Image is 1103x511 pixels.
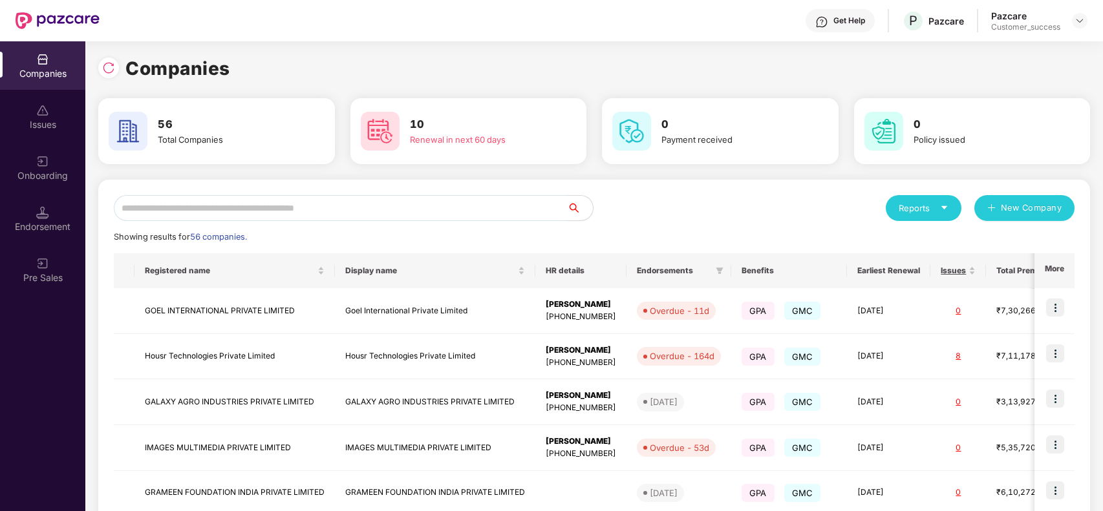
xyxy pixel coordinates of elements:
[335,288,535,334] td: Goel International Private Limited
[1046,298,1064,317] img: icon
[410,133,550,146] div: Renewal in next 60 days
[784,484,821,502] span: GMC
[546,402,616,414] div: [PHONE_NUMBER]
[134,334,335,380] td: Housr Technologies Private Limited
[16,12,100,29] img: New Pazcare Logo
[742,348,775,366] span: GPA
[847,334,930,380] td: [DATE]
[661,133,802,146] div: Payment received
[158,133,298,146] div: Total Companies
[410,116,550,133] h3: 10
[114,232,247,242] span: Showing results for
[650,349,714,362] div: Overdue - 164d
[134,253,335,288] th: Registered name
[742,393,775,411] span: GPA
[1075,16,1085,26] img: svg+xml;base64,PHN2ZyBpZD0iRHJvcGRvd24tMzJ4MzIiIHhtbG5zPSJodHRwOi8vd3d3LnczLm9yZy8yMDAwL3N2ZyIgd2...
[996,396,1061,408] div: ₹3,13,927.2
[941,486,976,499] div: 0
[996,442,1061,454] div: ₹5,35,720
[102,61,115,74] img: svg+xml;base64,PHN2ZyBpZD0iUmVsb2FkLTMyeDMyIiB4bWxucz0iaHR0cDovL3d3dy53My5vcmcvMjAwMC9zdmciIHdpZH...
[546,390,616,402] div: [PERSON_NAME]
[974,195,1075,221] button: plusNew Company
[742,484,775,502] span: GPA
[940,203,948,212] span: caret-down
[941,350,976,362] div: 8
[36,257,49,270] img: svg+xml;base64,PHN2ZyB3aWR0aD0iMjAiIGhlaWdodD0iMjAiIHZpZXdCb3g9IjAgMCAyMCAyMCIgZmlsbD0ibm9uZSIgeG...
[941,396,976,408] div: 0
[125,54,230,83] h1: Companies
[546,311,616,323] div: [PHONE_NUMBER]
[742,439,775,457] span: GPA
[941,305,976,317] div: 0
[847,425,930,471] td: [DATE]
[996,486,1061,499] div: ₹6,10,272.4
[134,379,335,425] td: GALAXY AGRO INDUSTRIES PRIVATE LIMITED
[996,266,1051,276] span: Total Premium
[1046,344,1064,362] img: icon
[36,155,49,168] img: svg+xml;base64,PHN2ZyB3aWR0aD0iMjAiIGhlaWdodD0iMjAiIHZpZXdCb3g9IjAgMCAyMCAyMCIgZmlsbD0ibm9uZSIgeG...
[731,253,847,288] th: Benefits
[815,16,828,28] img: svg+xml;base64,PHN2ZyBpZD0iSGVscC0zMngzMiIgeG1sbnM9Imh0dHA6Ly93d3cudzMub3JnLzIwMDAvc3ZnIiB3aWR0aD...
[1046,390,1064,408] img: icon
[784,393,821,411] span: GMC
[1001,202,1062,214] span: New Company
[546,344,616,357] div: [PERSON_NAME]
[847,253,930,288] th: Earliest Renewal
[713,263,726,278] span: filter
[335,334,535,380] td: Housr Technologies Private Limited
[909,13,917,28] span: P
[36,104,49,117] img: svg+xml;base64,PHN2ZyBpZD0iSXNzdWVzX2Rpc2FibGVkIiB4bWxucz0iaHR0cDovL3d3dy53My5vcmcvMjAwMC9zdmciIH...
[134,288,335,334] td: GOEL INTERNATIONAL PRIVATE LIMITED
[914,133,1054,146] div: Policy issued
[535,253,626,288] th: HR details
[996,305,1061,317] div: ₹7,30,266.6
[833,16,865,26] div: Get Help
[546,435,616,448] div: [PERSON_NAME]
[335,379,535,425] td: GALAXY AGRO INDUSTRIES PRIVATE LIMITED
[546,298,616,311] div: [PERSON_NAME]
[661,116,802,133] h3: 0
[1046,435,1064,454] img: icon
[145,266,315,276] span: Registered name
[941,266,966,276] span: Issues
[930,253,986,288] th: Issues
[650,304,709,317] div: Overdue - 11d
[986,253,1071,288] th: Total Premium
[109,112,147,151] img: svg+xml;base64,PHN2ZyB4bWxucz0iaHR0cDovL3d3dy53My5vcmcvMjAwMC9zdmciIHdpZHRoPSI2MCIgaGVpZ2h0PSI2MC...
[991,22,1060,32] div: Customer_success
[335,425,535,471] td: IMAGES MULTIMEDIA PRIVATE LIMITED
[134,425,335,471] td: IMAGES MULTIMEDIA PRIVATE LIMITED
[914,116,1054,133] h3: 0
[158,116,298,133] h3: 56
[546,357,616,369] div: [PHONE_NUMBER]
[847,288,930,334] td: [DATE]
[784,302,821,320] span: GMC
[566,203,593,213] span: search
[941,442,976,454] div: 0
[1046,481,1064,499] img: icon
[190,232,247,242] span: 56 companies.
[345,266,515,276] span: Display name
[847,379,930,425] td: [DATE]
[361,112,400,151] img: svg+xml;base64,PHN2ZyB4bWxucz0iaHR0cDovL3d3dy53My5vcmcvMjAwMC9zdmciIHdpZHRoPSI2MCIgaGVpZ2h0PSI2MC...
[650,486,678,499] div: [DATE]
[566,195,594,221] button: search
[742,302,775,320] span: GPA
[36,53,49,66] img: svg+xml;base64,PHN2ZyBpZD0iQ29tcGFuaWVzIiB4bWxucz0iaHR0cDovL3d3dy53My5vcmcvMjAwMC9zdmciIHdpZHRoPS...
[784,439,821,457] span: GMC
[612,112,651,151] img: svg+xml;base64,PHN2ZyB4bWxucz0iaHR0cDovL3d3dy53My5vcmcvMjAwMC9zdmciIHdpZHRoPSI2MCIgaGVpZ2h0PSI2MC...
[996,350,1061,362] div: ₹7,11,178.92
[650,441,709,454] div: Overdue - 53d
[650,395,678,408] div: [DATE]
[546,448,616,460] div: [PHONE_NUMBER]
[928,15,964,27] div: Pazcare
[784,348,821,366] span: GMC
[991,10,1060,22] div: Pazcare
[335,253,535,288] th: Display name
[987,203,996,214] span: plus
[864,112,903,151] img: svg+xml;base64,PHN2ZyB4bWxucz0iaHR0cDovL3d3dy53My5vcmcvMjAwMC9zdmciIHdpZHRoPSI2MCIgaGVpZ2h0PSI2MC...
[899,202,948,214] div: Reports
[1034,253,1075,288] th: More
[716,267,723,275] span: filter
[36,206,49,219] img: svg+xml;base64,PHN2ZyB3aWR0aD0iMTQuNSIgaGVpZ2h0PSIxNC41IiB2aWV3Qm94PSIwIDAgMTYgMTYiIGZpbGw9Im5vbm...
